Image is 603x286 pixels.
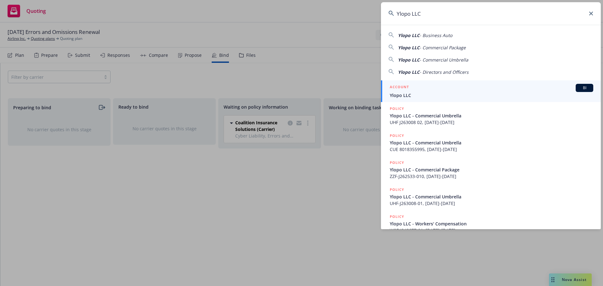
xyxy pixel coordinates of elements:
[420,32,452,38] span: - Business Auto
[390,132,404,139] h5: POLICY
[390,173,593,180] span: ZZF-J262533-010, [DATE]-[DATE]
[398,32,420,38] span: Ylopo LLC
[578,85,591,91] span: BI
[381,102,601,129] a: POLICYYlopo LLC - Commercial UmbrellaUHF J263008 02, [DATE]-[DATE]
[398,45,420,51] span: Ylopo LLC
[390,112,593,119] span: Ylopo LLC - Commercial Umbrella
[390,146,593,153] span: CUE 8018355995, [DATE]-[DATE]
[420,69,469,75] span: - Directors and Officers
[381,183,601,210] a: POLICYYlopo LLC - Commercial UmbrellaUHF-J263008-01, [DATE]-[DATE]
[398,69,420,75] span: Ylopo LLC
[420,57,468,63] span: - Commercial Umbrella
[390,139,593,146] span: Ylopo LLC - Commercial Umbrella
[390,227,593,234] span: W2F-J248677-01, [DATE]-[DATE]
[390,193,593,200] span: Ylopo LLC - Commercial Umbrella
[381,80,601,102] a: ACCOUNTBIYlopo LLC
[390,213,404,220] h5: POLICY
[390,166,593,173] span: Ylopo LLC - Commercial Package
[390,159,404,166] h5: POLICY
[390,220,593,227] span: Ylopo LLC - Workers' Compensation
[381,156,601,183] a: POLICYYlopo LLC - Commercial PackageZZF-J262533-010, [DATE]-[DATE]
[390,119,593,126] span: UHF J263008 02, [DATE]-[DATE]
[398,57,420,63] span: Ylopo LLC
[420,45,466,51] span: - Commercial Package
[381,210,601,237] a: POLICYYlopo LLC - Workers' CompensationW2F-J248677-01, [DATE]-[DATE]
[390,92,593,99] span: Ylopo LLC
[390,105,404,112] h5: POLICY
[390,200,593,207] span: UHF-J263008-01, [DATE]-[DATE]
[381,129,601,156] a: POLICYYlopo LLC - Commercial UmbrellaCUE 8018355995, [DATE]-[DATE]
[390,186,404,193] h5: POLICY
[390,84,409,91] h5: ACCOUNT
[381,2,601,25] input: Search...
